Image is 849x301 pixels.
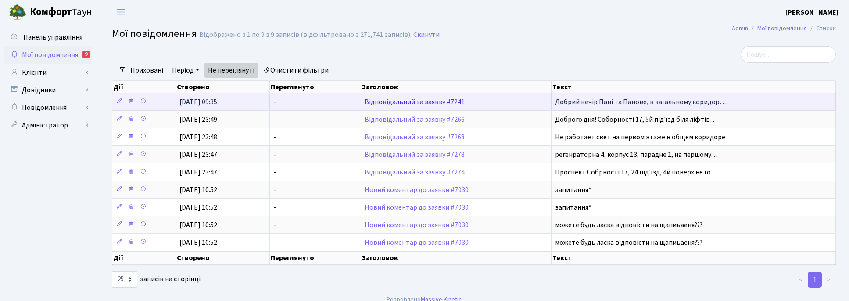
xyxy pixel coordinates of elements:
span: - [273,167,276,177]
select: записів на сторінці [112,271,137,288]
span: Мої повідомлення [22,50,78,60]
span: Доброго дня! Соборності 17, 5й під'їзд біля ліфтів… [555,115,717,124]
span: - [273,97,276,107]
span: Таун [30,5,92,20]
a: Повідомлення [4,99,92,116]
a: Новий коментар до заявки #7030 [365,220,469,230]
span: - [273,115,276,124]
a: 1 [808,272,822,288]
a: Новий коментар до заявки #7030 [365,238,469,247]
a: Відповідальний за заявку #7274 [365,167,465,177]
img: logo.png [9,4,26,21]
a: Мої повідомлення [757,24,807,33]
th: Дії [112,251,176,265]
a: Очистити фільтри [260,63,332,78]
div: Відображено з 1 по 9 з 9 записів (відфільтровано з 271,741 записів). [199,31,412,39]
a: Довідники [4,81,92,99]
label: записів на сторінці [112,271,201,288]
span: [DATE] 10:52 [179,220,217,230]
a: Панель управління [4,29,92,46]
a: Admin [732,24,748,33]
span: [DATE] 23:49 [179,115,217,124]
a: Мої повідомлення9 [4,46,92,64]
a: Період [168,63,203,78]
a: Відповідальний за заявку #7268 [365,132,465,142]
nav: breadcrumb [719,19,849,38]
span: регенраторна 4, корпус 13, парадне 1, на першому… [555,150,718,160]
span: - [273,203,276,212]
span: запитання* [555,203,591,212]
span: Мої повідомлення [112,26,197,41]
span: - [273,150,276,160]
th: Переглянуто [270,81,361,93]
th: Текст [552,251,836,265]
a: Відповідальний за заявку #7241 [365,97,465,107]
a: Адміністратор [4,116,92,134]
span: запитання* [555,185,591,195]
th: Переглянуто [270,251,361,265]
span: Панель управління [23,33,82,42]
b: Комфорт [30,5,72,19]
span: - [273,132,276,142]
span: можете будь ласка відповісти на щапиьаеня??? [555,220,702,230]
th: Заголовок [361,81,552,93]
span: Проспект Собрності 17, 24 під'їзд, 4й поверх не го… [555,167,718,177]
button: Переключити навігацію [110,5,132,19]
span: [DATE] 23:48 [179,132,217,142]
li: Список [807,24,836,33]
span: - [273,238,276,247]
div: 9 [82,51,90,58]
span: [DATE] 23:47 [179,167,217,177]
th: Дії [112,81,176,93]
span: Не работает свет на первом этаже в общем коридоре [555,132,725,142]
span: можете будь ласка відповісти на щапиьаеня??? [555,238,702,247]
span: [DATE] 10:52 [179,238,217,247]
a: [PERSON_NAME] [785,7,838,18]
b: [PERSON_NAME] [785,7,838,17]
span: [DATE] 23:47 [179,150,217,160]
a: Клієнти [4,64,92,81]
span: - [273,220,276,230]
span: [DATE] 09:35 [179,97,217,107]
th: Заголовок [361,251,552,265]
th: Текст [552,81,836,93]
th: Створено [176,251,270,265]
a: Новий коментар до заявки #7030 [365,185,469,195]
a: Відповідальний за заявку #7278 [365,150,465,160]
input: Пошук... [741,46,836,63]
a: Скинути [413,31,440,39]
a: Відповідальний за заявку #7266 [365,115,465,124]
a: Новий коментар до заявки #7030 [365,203,469,212]
span: [DATE] 10:52 [179,185,217,195]
th: Створено [176,81,270,93]
a: Приховані [127,63,167,78]
span: - [273,185,276,195]
a: Не переглянуті [204,63,258,78]
span: [DATE] 10:52 [179,203,217,212]
span: Добрий вечір Пані та Панове, в загальному коридор… [555,97,727,107]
